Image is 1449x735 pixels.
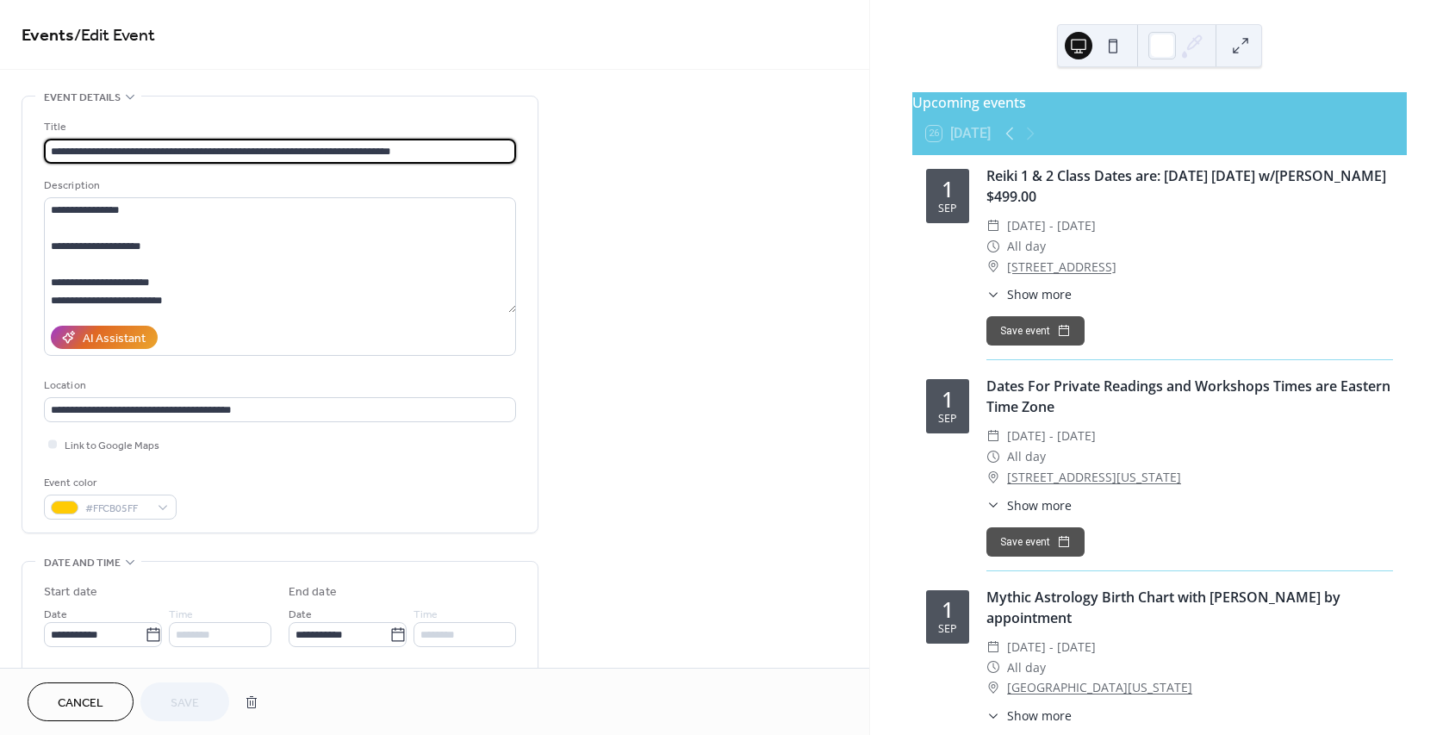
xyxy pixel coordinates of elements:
span: #FFCB05FF [85,500,149,518]
div: Dates For Private Readings and Workshops Times are Eastern Time Zone [986,376,1393,417]
div: Upcoming events [912,92,1407,113]
span: [DATE] - [DATE] [1007,215,1096,236]
button: Save event [986,316,1085,346]
span: All day [1007,657,1046,678]
span: Cancel [58,695,103,713]
div: ​ [986,446,1000,467]
div: 1 [942,389,954,410]
a: [STREET_ADDRESS] [1007,257,1116,277]
div: AI Assistant [83,330,146,348]
button: ​Show more [986,707,1072,725]
a: [GEOGRAPHIC_DATA][US_STATE] [1007,677,1192,698]
div: Sep [938,414,957,425]
div: Sep [938,624,957,635]
span: [DATE] - [DATE] [1007,637,1096,657]
div: 1 [942,599,954,620]
span: Date and time [44,554,121,572]
span: / Edit Event [74,19,155,53]
a: [STREET_ADDRESS][US_STATE] [1007,467,1181,488]
button: Save event [986,527,1085,557]
span: Event details [44,89,121,107]
span: Show more [1007,496,1072,514]
div: Mythic Astrology Birth Chart with [PERSON_NAME] by appointment [986,587,1393,628]
span: Date [44,606,67,624]
button: ​Show more [986,496,1072,514]
div: ​ [986,215,1000,236]
div: ​ [986,467,1000,488]
div: ​ [986,677,1000,698]
button: ​Show more [986,285,1072,303]
div: Start date [44,583,97,601]
div: Title [44,118,513,136]
span: All day [1007,446,1046,467]
div: ​ [986,426,1000,446]
div: Reiki 1 & 2 Class Dates are: [DATE] [DATE] w/[PERSON_NAME] $499.00 [986,165,1393,207]
div: Location [44,377,513,395]
div: ​ [986,637,1000,657]
div: End date [289,583,337,601]
div: ​ [986,496,1000,514]
span: Date [289,606,312,624]
div: ​ [986,707,1000,725]
span: Link to Google Maps [65,437,159,455]
div: ​ [986,257,1000,277]
span: All day [1007,236,1046,257]
span: Show more [1007,707,1072,725]
div: Sep [938,203,957,215]
span: [DATE] - [DATE] [1007,426,1096,446]
div: 1 [942,178,954,200]
span: Show more [1007,285,1072,303]
div: ​ [986,285,1000,303]
div: Event color [44,474,173,492]
div: ​ [986,657,1000,678]
button: Cancel [28,682,134,721]
div: ​ [986,236,1000,257]
span: Time [169,606,193,624]
span: Time [414,606,438,624]
a: Events [22,19,74,53]
button: AI Assistant [51,326,158,349]
div: Description [44,177,513,195]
